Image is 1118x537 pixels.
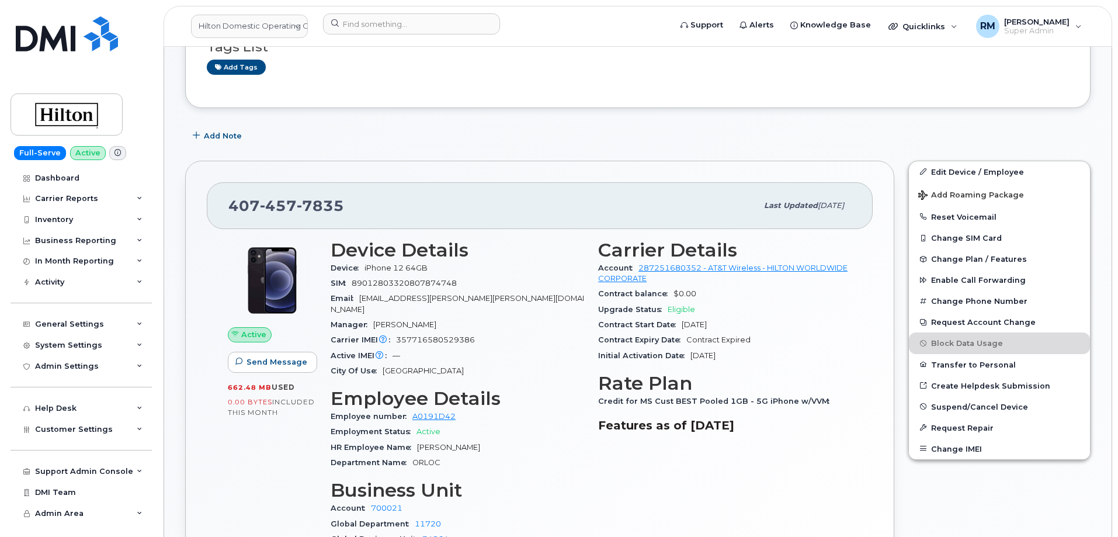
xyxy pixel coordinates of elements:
[931,276,1026,285] span: Enable Call Forwarding
[909,161,1090,182] a: Edit Device / Employee
[364,264,428,272] span: iPhone 12 64GB
[331,366,383,375] span: City Of Use
[323,13,500,34] input: Find something...
[416,427,440,436] span: Active
[228,398,272,406] span: 0.00 Bytes
[331,279,352,287] span: SIM
[246,356,307,368] span: Send Message
[598,305,668,314] span: Upgrade Status
[185,126,252,147] button: Add Note
[598,335,686,344] span: Contract Expiry Date
[331,240,584,261] h3: Device Details
[331,320,373,329] span: Manager
[690,19,723,31] span: Support
[228,197,344,214] span: 407
[909,248,1090,269] button: Change Plan / Features
[968,15,1090,38] div: Rachel Miller
[909,417,1090,438] button: Request Repair
[782,13,879,37] a: Knowledge Base
[918,190,1024,202] span: Add Roaming Package
[682,320,707,329] span: [DATE]
[880,15,966,38] div: Quicklinks
[731,13,782,37] a: Alerts
[331,504,371,512] span: Account
[909,290,1090,311] button: Change Phone Number
[331,427,416,436] span: Employment Status
[909,375,1090,396] a: Create Helpdesk Submission
[207,40,1069,54] h3: Tags List
[331,294,359,303] span: Email
[417,443,480,452] span: [PERSON_NAME]
[241,329,266,340] span: Active
[909,182,1090,206] button: Add Roaming Package
[373,320,436,329] span: [PERSON_NAME]
[331,480,584,501] h3: Business Unit
[598,351,690,360] span: Initial Activation Date
[690,351,716,360] span: [DATE]
[909,269,1090,290] button: Enable Call Forwarding
[931,255,1027,264] span: Change Plan / Features
[818,201,844,210] span: [DATE]
[598,289,673,298] span: Contract balance
[207,60,266,74] a: Add tags
[598,264,638,272] span: Account
[598,397,835,406] span: Credit for MS Cust BEST Pooled 1GB - 5G iPhone w/VVM
[1004,17,1070,26] span: [PERSON_NAME]
[331,458,412,467] span: Department Name
[909,438,1090,459] button: Change IMEI
[331,294,584,313] span: [EMAIL_ADDRESS][PERSON_NAME][PERSON_NAME][DOMAIN_NAME]
[1067,486,1109,528] iframe: Messenger Launcher
[686,335,751,344] span: Contract Expired
[331,412,412,421] span: Employee number
[909,311,1090,332] button: Request Account Change
[800,19,871,31] span: Knowledge Base
[331,443,417,452] span: HR Employee Name
[764,201,818,210] span: Last updated
[902,22,945,31] span: Quicklinks
[672,13,731,37] a: Support
[909,396,1090,417] button: Suspend/Cancel Device
[980,19,995,33] span: RM
[412,458,440,467] span: ORLOC
[931,402,1028,411] span: Suspend/Cancel Device
[228,383,272,392] span: 662.48 MB
[598,264,848,283] a: 287251680352 - AT&T Wireless - HILTON WORLDWIDE CORPORATE
[396,335,475,344] span: 357716580529386
[909,206,1090,227] button: Reset Voicemail
[415,519,441,528] a: 11720
[598,418,852,432] h3: Features as of [DATE]
[297,197,344,214] span: 7835
[909,354,1090,375] button: Transfer to Personal
[1004,26,1070,36] span: Super Admin
[237,245,307,316] img: iPhone_12.jpg
[204,130,242,141] span: Add Note
[909,227,1090,248] button: Change SIM Card
[371,504,402,512] a: 700021
[383,366,464,375] span: [GEOGRAPHIC_DATA]
[598,320,682,329] span: Contract Start Date
[352,279,457,287] span: 89012803320807874748
[331,519,415,528] span: Global Department
[260,197,297,214] span: 457
[272,383,295,392] span: used
[598,240,852,261] h3: Carrier Details
[331,351,393,360] span: Active IMEI
[673,289,696,298] span: $0.00
[598,373,852,394] h3: Rate Plan
[331,264,364,272] span: Device
[228,352,317,373] button: Send Message
[393,351,400,360] span: —
[331,335,396,344] span: Carrier IMEI
[749,19,774,31] span: Alerts
[412,412,456,421] a: A0191D42
[331,388,584,409] h3: Employee Details
[909,332,1090,354] button: Block Data Usage
[191,15,308,38] a: Hilton Domestic Operating Company Inc
[668,305,695,314] span: Eligible
[228,397,315,417] span: included this month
